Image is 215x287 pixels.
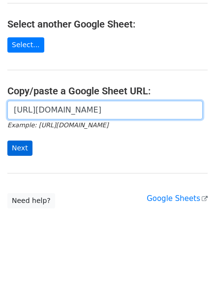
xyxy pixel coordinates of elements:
input: Paste your Google Sheet URL here [7,101,203,119]
h4: Select another Google Sheet: [7,18,208,30]
a: Select... [7,37,44,53]
h4: Copy/paste a Google Sheet URL: [7,85,208,97]
input: Next [7,141,32,156]
a: Google Sheets [147,194,208,203]
small: Example: [URL][DOMAIN_NAME] [7,121,108,129]
a: Need help? [7,193,55,208]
